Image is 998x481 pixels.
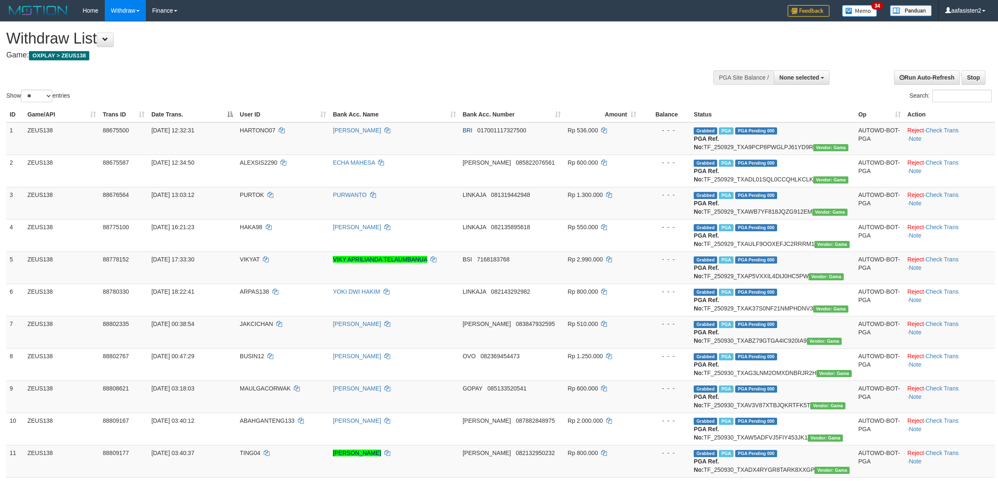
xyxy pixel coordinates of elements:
td: AUTOWD-BOT-PGA [855,122,904,155]
a: PURWANTO [333,191,367,198]
td: TF_250929_TXA9PCP8PWGLPJ61YD9R [690,122,855,155]
span: Marked by aaftrukkakada [719,127,734,134]
a: Note [909,168,922,174]
th: User ID: activate to sort column ascending [236,107,329,122]
span: Vendor URL: https://trx31.1velocity.biz [807,338,842,345]
span: Rp 536.000 [568,127,598,134]
a: Reject [907,450,924,456]
a: Note [909,329,922,336]
span: Grabbed [694,353,717,360]
span: [PERSON_NAME] [463,450,511,456]
span: Marked by aafsreyleap [719,353,734,360]
td: ZEUS138 [24,284,99,316]
b: PGA Ref. No: [694,426,719,441]
td: ZEUS138 [24,316,99,348]
td: · · [904,316,995,348]
span: [PERSON_NAME] [463,159,511,166]
span: PGA Pending [735,385,777,393]
td: 3 [6,187,24,219]
td: AUTOWD-BOT-PGA [855,348,904,380]
th: ID [6,107,24,122]
div: - - - [643,352,687,360]
td: ZEUS138 [24,155,99,187]
span: Rp 600.000 [568,159,598,166]
td: ZEUS138 [24,251,99,284]
th: Balance [640,107,690,122]
span: [DATE] 17:33:30 [151,256,194,263]
td: AUTOWD-BOT-PGA [855,251,904,284]
span: Grabbed [694,418,717,425]
a: Check Trans [925,127,959,134]
span: Copy 082132950232 to clipboard [516,450,555,456]
span: LINKAJA [463,191,486,198]
a: Check Trans [925,288,959,295]
span: Marked by aaftanly [719,450,734,457]
a: [PERSON_NAME] [333,353,381,359]
span: 88809177 [103,450,129,456]
span: PGA Pending [735,289,777,296]
td: TF_250929_TXAULF9OOXEFJC2RRRM1 [690,219,855,251]
span: Rp 550.000 [568,224,598,230]
a: Check Trans [925,159,959,166]
td: 1 [6,122,24,155]
span: Marked by aafsreyleap [719,385,734,393]
span: Copy 082143292982 to clipboard [491,288,530,295]
b: PGA Ref. No: [694,135,719,150]
td: 11 [6,445,24,477]
span: [DATE] 03:40:12 [151,417,194,424]
span: 88675587 [103,159,129,166]
a: [PERSON_NAME] [333,127,381,134]
span: 34 [871,2,883,10]
td: AUTOWD-BOT-PGA [855,445,904,477]
span: Copy 017001117327500 to clipboard [477,127,526,134]
td: TF_250930_TXAV3V87XTBJQKRTFK5T [690,380,855,413]
a: Reject [907,288,924,295]
td: AUTOWD-BOT-PGA [855,187,904,219]
td: 5 [6,251,24,284]
span: Grabbed [694,192,717,199]
div: - - - [643,191,687,199]
td: 7 [6,316,24,348]
span: OVO [463,353,476,359]
span: PGA Pending [735,353,777,360]
a: [PERSON_NAME] [333,321,381,327]
td: AUTOWD-BOT-PGA [855,380,904,413]
td: ZEUS138 [24,348,99,380]
span: Vendor URL: https://trx31.1velocity.biz [808,434,843,442]
span: HARTONO07 [240,127,275,134]
span: Copy 087882848975 to clipboard [516,417,555,424]
td: · · [904,122,995,155]
span: Grabbed [694,450,717,457]
div: PGA Site Balance / [713,70,774,85]
span: [DATE] 03:40:37 [151,450,194,456]
span: MAULGACORWAK [240,385,290,392]
label: Search: [910,90,992,102]
th: Date Trans.: activate to sort column descending [148,107,236,122]
td: · · [904,284,995,316]
a: [PERSON_NAME] [333,224,381,230]
span: ARPAS138 [240,288,269,295]
td: · · [904,219,995,251]
div: - - - [643,126,687,134]
span: Vendor URL: https://trx31.1velocity.biz [809,273,844,280]
a: [PERSON_NAME] [333,417,381,424]
td: 6 [6,284,24,316]
span: Vendor URL: https://trx31.1velocity.biz [814,467,850,474]
td: · · [904,251,995,284]
select: Showentries [21,90,52,102]
a: Check Trans [925,385,959,392]
span: [DATE] 12:34:50 [151,159,194,166]
span: Marked by aafnoeunsreypich [719,289,734,296]
span: Marked by aafnoeunsreypich [719,192,734,199]
span: Rp 600.000 [568,385,598,392]
span: Vendor URL: https://trx31.1velocity.biz [813,176,848,184]
a: [PERSON_NAME] [333,450,381,456]
span: PGA Pending [735,256,777,264]
span: PGA Pending [735,160,777,167]
a: Reject [907,159,924,166]
td: · · [904,413,995,445]
a: [PERSON_NAME] [333,385,381,392]
th: Bank Acc. Name: activate to sort column ascending [329,107,459,122]
span: 88802767 [103,353,129,359]
span: TING04 [240,450,260,456]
